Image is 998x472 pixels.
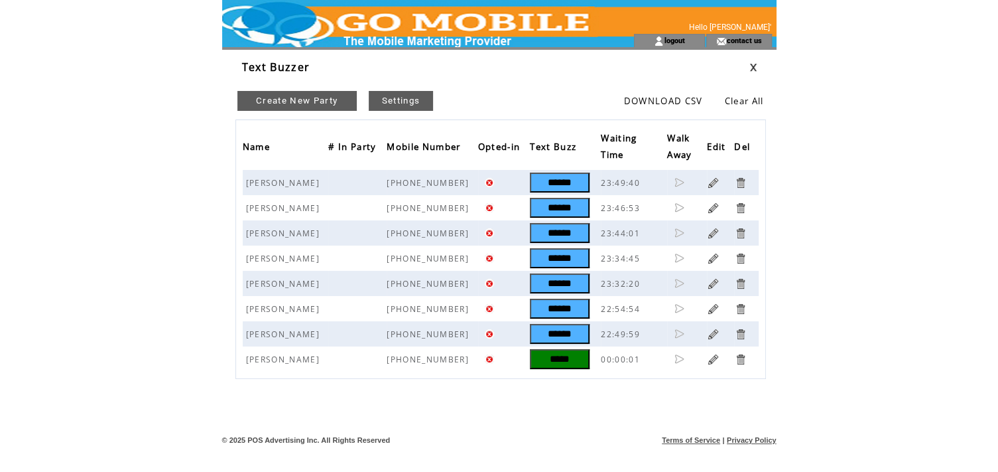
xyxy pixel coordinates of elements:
[707,227,719,240] a: Click to edit
[734,277,747,290] a: Click to delete
[664,36,684,44] a: logout
[674,303,684,314] a: Click to set as walk away
[734,353,747,366] a: Click to delete
[674,329,684,339] a: Click to set as walk away
[707,277,719,290] a: Click to edit
[601,253,643,264] span: 23:34:45
[624,95,703,107] a: DOWNLOAD CSV
[237,91,357,111] a: Create New Party
[674,354,684,364] a: Click to set as walk away
[601,303,643,315] span: 22:54:54
[328,137,379,159] span: # In Party
[387,253,472,264] span: [PHONE_NUMBER]
[246,202,323,214] span: [PERSON_NAME]
[387,177,472,189] span: [PHONE_NUMBER]
[601,177,643,189] span: 23:49:40
[734,177,747,189] a: Click to delete
[674,202,684,213] a: Click to set as walk away
[387,202,472,214] span: [PHONE_NUMBER]
[222,436,391,444] span: © 2025 POS Advertising Inc. All Rights Reserved
[246,278,323,289] span: [PERSON_NAME]
[674,177,684,188] a: Click to set as walk away
[478,137,524,159] span: Opted-in
[734,202,747,214] a: Click to delete
[667,129,695,167] span: Walk Away
[707,252,719,265] a: Click to edit
[674,253,684,264] a: Click to set as walk away
[246,177,323,189] span: [PERSON_NAME]
[674,228,684,238] a: Click to set as walk away
[387,137,464,159] span: Mobile Number
[246,228,323,239] span: [PERSON_NAME]
[707,177,719,189] a: Click to edit
[530,137,580,159] span: Text Buzz
[654,36,664,46] img: account_icon.gif
[387,278,472,289] span: [PHONE_NUMBER]
[246,303,323,315] span: [PERSON_NAME]
[246,329,323,340] span: [PERSON_NAME]
[707,303,719,315] a: Click to edit
[601,354,643,365] span: 00:00:01
[727,436,777,444] a: Privacy Policy
[689,23,771,32] span: Hello [PERSON_NAME]'
[243,137,273,159] span: Name
[387,303,472,315] span: [PHONE_NUMBER]
[601,278,643,289] span: 23:32:20
[707,328,719,341] a: Click to edit
[725,95,764,107] a: Clear All
[707,353,719,366] a: Click to edit
[734,137,753,159] span: Del
[734,227,747,240] a: Click to delete
[246,354,323,365] span: [PERSON_NAME]
[707,137,729,159] span: Edit
[387,329,472,340] span: [PHONE_NUMBER]
[707,202,719,214] a: Click to edit
[734,303,747,315] a: Click to delete
[601,202,643,214] span: 23:46:53
[734,252,747,265] a: Click to delete
[601,129,637,167] span: Waiting Time
[242,60,310,74] span: Text Buzzer
[601,228,643,239] span: 23:44:01
[246,253,323,264] span: [PERSON_NAME]
[662,436,720,444] a: Terms of Service
[716,36,726,46] img: contact_us_icon.gif
[387,228,472,239] span: [PHONE_NUMBER]
[734,328,747,341] a: Click to delete
[674,278,684,289] a: Click to set as walk away
[369,91,434,111] a: Settings
[601,329,643,340] span: 22:49:59
[722,436,724,444] span: |
[726,36,761,44] a: contact us
[387,354,472,365] span: [PHONE_NUMBER]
